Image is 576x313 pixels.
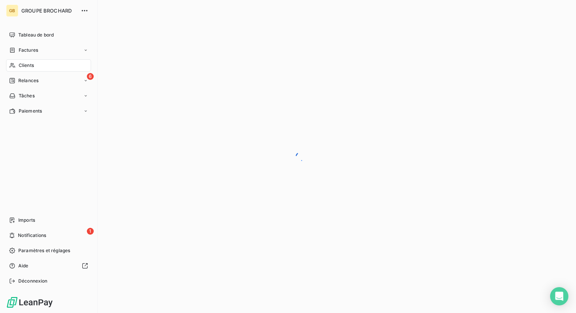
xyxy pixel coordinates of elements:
a: 6Relances [6,75,91,87]
a: Tableau de bord [6,29,91,41]
a: Tâches [6,90,91,102]
span: Factures [19,47,38,54]
a: Imports [6,214,91,226]
span: Paramètres et réglages [18,247,70,254]
a: Clients [6,59,91,71]
span: Déconnexion [18,278,48,284]
a: Factures [6,44,91,56]
span: Aide [18,262,29,269]
span: Notifications [18,232,46,239]
img: Logo LeanPay [6,296,53,308]
span: Clients [19,62,34,69]
span: Tâches [19,92,35,99]
a: Aide [6,260,91,272]
span: Tableau de bord [18,32,54,38]
span: Imports [18,217,35,224]
div: Open Intercom Messenger [550,287,568,305]
span: Relances [18,77,38,84]
span: 6 [87,73,94,80]
span: GROUPE BROCHARD [21,8,76,14]
a: Paiements [6,105,91,117]
div: GB [6,5,18,17]
span: 1 [87,228,94,235]
a: Paramètres et réglages [6,245,91,257]
span: Paiements [19,108,42,114]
